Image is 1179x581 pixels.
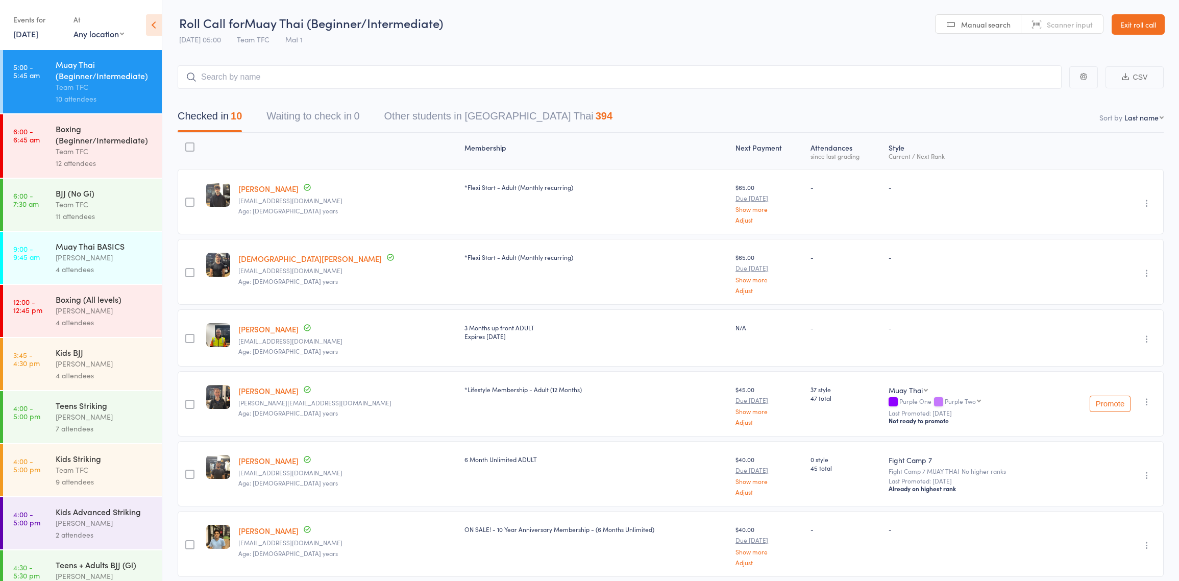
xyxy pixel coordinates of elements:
div: 6 Month Unlimited ADULT [464,455,728,464]
div: At [73,11,124,28]
div: $40.00 [735,525,802,565]
div: Boxing (Beginner/Intermediate) [56,123,153,146]
div: N/A [735,323,802,332]
a: Adjust [735,216,802,223]
span: Age: [DEMOGRAPHIC_DATA] years [238,408,338,417]
div: [PERSON_NAME] [56,517,153,529]
a: 4:00 -5:00 pmKids StrikingTeam TFC9 attendees [3,444,162,496]
div: *Flexi Start - Adult (Monthly recurring) [464,253,728,261]
div: Fight Camp 7 MUAY THAI [889,468,1052,474]
span: Team TFC [237,34,269,44]
a: 4:00 -5:00 pmTeens Striking[PERSON_NAME]7 attendees [3,391,162,443]
div: Team TFC [56,81,153,93]
small: Last Promoted: [DATE] [889,409,1052,417]
div: Already on highest rank [889,485,1052,493]
div: *Lifestyle Membership - Adult (12 Months) [464,385,728,394]
div: Kids Advanced Striking [56,506,153,517]
label: Sort by [1099,112,1122,123]
img: image1736544955.png [206,455,230,479]
div: Purple Two [945,398,976,404]
small: Due [DATE] [735,537,802,544]
button: Checked in10 [178,105,242,132]
div: Next Payment [731,137,806,164]
div: BJJ (No Gi) [56,187,153,199]
img: image1748203224.png [206,525,230,549]
small: Due [DATE] [735,264,802,272]
small: Due [DATE] [735,195,802,202]
div: - [889,525,1052,534]
div: 10 attendees [56,93,153,105]
div: [PERSON_NAME] [56,358,153,370]
div: Membership [460,137,732,164]
small: matthewbotha234@gmail.com [238,267,456,274]
span: 47 total [810,394,880,402]
div: 10 [231,110,242,122]
div: 394 [596,110,612,122]
small: joelgittins@gmail.com [238,469,456,476]
input: Search by name [178,65,1062,89]
div: 2 attendees [56,529,153,541]
div: 3 Months up front ADULT [464,323,728,341]
a: 6:00 -6:45 amBoxing (Beginner/Intermediate)Team TFC12 attendees [3,114,162,178]
div: Not ready to promote [889,417,1052,425]
div: 4 attendees [56,263,153,275]
div: [PERSON_NAME] [56,252,153,263]
small: Due [DATE] [735,467,802,474]
time: 4:00 - 5:00 pm [13,510,40,526]
div: Events for [13,11,63,28]
div: 11 attendees [56,210,153,222]
div: Style [885,137,1057,164]
a: 5:00 -5:45 amMuay Thai (Beginner/Intermediate)Team TFC10 attendees [3,50,162,113]
time: 5:00 - 5:45 am [13,63,40,79]
div: $40.00 [735,455,802,495]
a: Exit roll call [1112,14,1165,35]
a: [DEMOGRAPHIC_DATA][PERSON_NAME] [238,253,382,264]
div: Muay Thai [889,385,923,395]
span: 45 total [810,464,880,472]
a: Show more [735,408,802,415]
time: 4:30 - 5:30 pm [13,563,40,579]
span: Scanner input [1047,19,1093,30]
div: - [810,253,880,261]
time: 4:00 - 5:00 pm [13,457,40,473]
span: Manual search [961,19,1011,30]
time: 12:00 - 12:45 pm [13,298,42,314]
button: CSV [1106,66,1164,88]
small: damianbotha123@gmail.com [238,197,456,204]
div: - [889,323,1052,332]
a: Adjust [735,559,802,566]
img: image1688166186.png [206,385,230,409]
span: Age: [DEMOGRAPHIC_DATA] years [238,478,338,487]
div: Team TFC [56,464,153,476]
div: - [810,323,880,332]
a: [PERSON_NAME] [238,324,299,334]
a: Adjust [735,419,802,425]
button: Waiting to check in0 [266,105,359,132]
span: [DATE] 05:00 [179,34,221,44]
a: Show more [735,206,802,212]
div: [PERSON_NAME] [56,411,153,423]
div: 7 attendees [56,423,153,434]
a: Show more [735,478,802,485]
div: $65.00 [735,253,802,293]
div: 4 attendees [56,370,153,381]
div: Team TFC [56,146,153,157]
a: [PERSON_NAME] [238,525,299,536]
time: 3:45 - 4:30 pm [13,351,40,367]
a: [PERSON_NAME] [238,455,299,466]
div: Teens + Adults BJJ (Gi) [56,559,153,570]
div: [PERSON_NAME] [56,305,153,317]
div: Kids Striking [56,453,153,464]
div: Teens Striking [56,400,153,411]
small: renee@humanpe.com.au [238,399,456,406]
time: 6:00 - 6:45 am [13,127,40,143]
small: Due [DATE] [735,397,802,404]
div: Any location [73,28,124,39]
a: Adjust [735,489,802,495]
small: pistolpc123@outlook.com [238,337,456,345]
a: [PERSON_NAME] [238,183,299,194]
div: *Flexi Start - Adult (Monthly recurring) [464,183,728,191]
span: 37 style [810,385,880,394]
div: - [810,183,880,191]
span: Age: [DEMOGRAPHIC_DATA] years [238,549,338,558]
